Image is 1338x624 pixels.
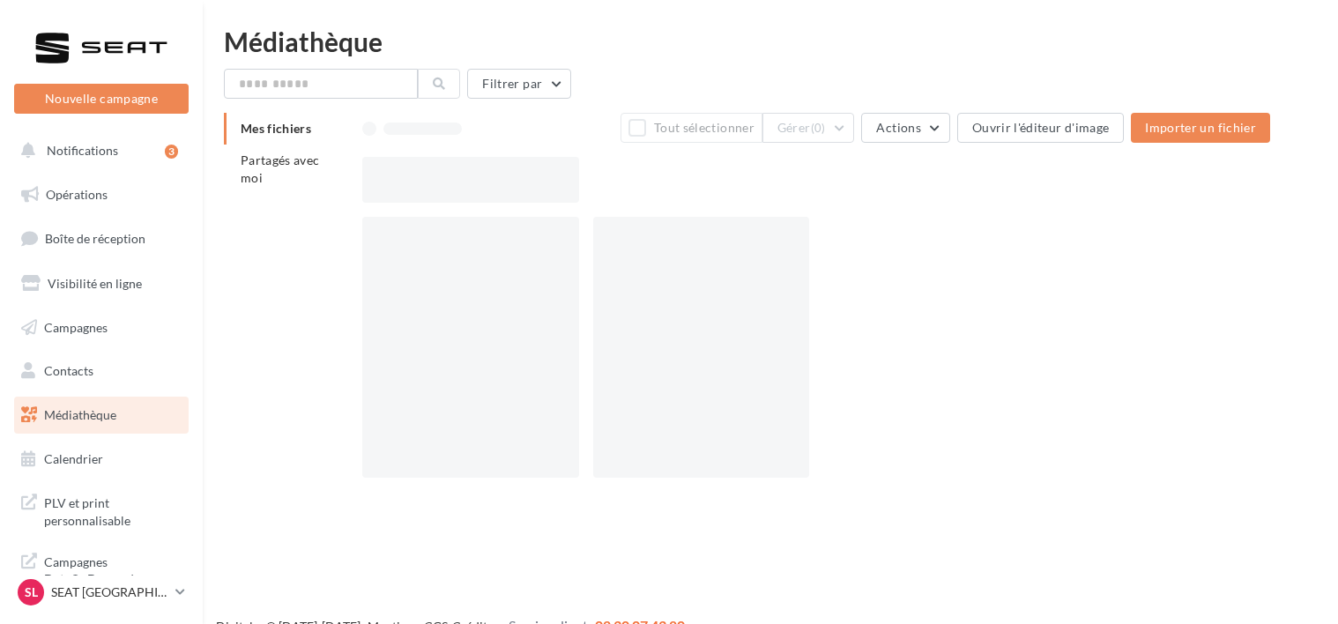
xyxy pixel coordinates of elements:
[51,583,168,601] p: SEAT [GEOGRAPHIC_DATA]
[621,113,762,143] button: Tout sélectionner
[876,120,920,135] span: Actions
[11,265,192,302] a: Visibilité en ligne
[165,145,178,159] div: 3
[44,407,116,422] span: Médiathèque
[11,397,192,434] a: Médiathèque
[44,451,103,466] span: Calendrier
[46,187,108,202] span: Opérations
[957,113,1124,143] button: Ouvrir l'éditeur d'image
[44,491,182,529] span: PLV et print personnalisable
[11,132,185,169] button: Notifications 3
[861,113,949,143] button: Actions
[25,583,38,601] span: SL
[467,69,571,99] button: Filtrer par
[11,219,192,257] a: Boîte de réception
[44,550,182,588] span: Campagnes DataOnDemand
[45,231,145,246] span: Boîte de réception
[11,441,192,478] a: Calendrier
[241,152,320,185] span: Partagés avec moi
[11,484,192,536] a: PLV et print personnalisable
[14,84,189,114] button: Nouvelle campagne
[47,143,118,158] span: Notifications
[14,576,189,609] a: SL SEAT [GEOGRAPHIC_DATA]
[48,276,142,291] span: Visibilité en ligne
[241,121,311,136] span: Mes fichiers
[11,543,192,595] a: Campagnes DataOnDemand
[811,121,826,135] span: (0)
[11,309,192,346] a: Campagnes
[11,353,192,390] a: Contacts
[1145,120,1256,135] span: Importer un fichier
[44,363,93,378] span: Contacts
[44,319,108,334] span: Campagnes
[224,28,1317,55] div: Médiathèque
[762,113,855,143] button: Gérer(0)
[1131,113,1270,143] button: Importer un fichier
[11,176,192,213] a: Opérations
